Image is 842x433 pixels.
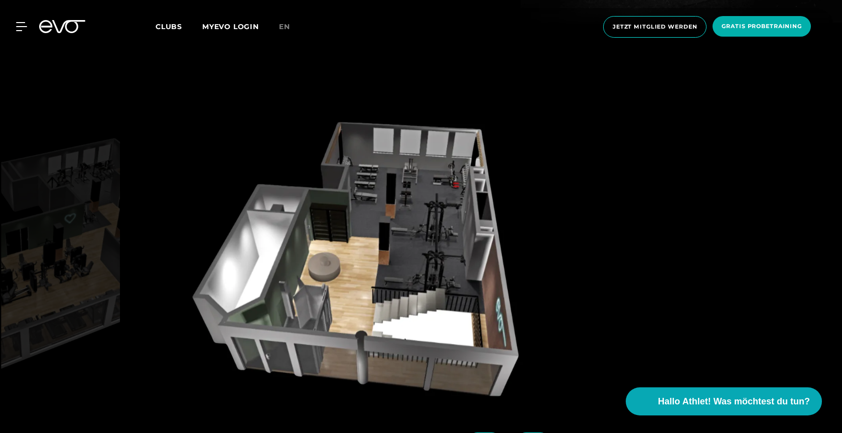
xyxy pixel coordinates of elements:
span: Jetzt Mitglied werden [613,23,697,31]
a: MYEVO LOGIN [202,22,259,31]
button: Hallo Athlet! Was möchtest du tun? [626,387,822,415]
span: Gratis Probetraining [722,22,802,31]
span: Hallo Athlet! Was möchtest du tun? [658,395,810,408]
span: Clubs [156,22,182,31]
img: evofitness [124,118,599,408]
a: Gratis Probetraining [710,16,814,38]
img: evofitness [1,118,120,408]
span: en [279,22,290,31]
a: Jetzt Mitglied werden [600,16,710,38]
a: en [279,21,302,33]
a: Clubs [156,22,202,31]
